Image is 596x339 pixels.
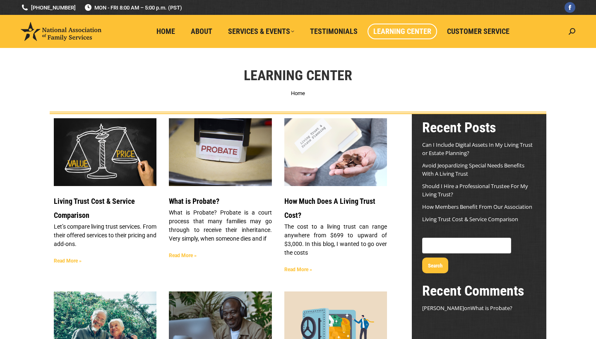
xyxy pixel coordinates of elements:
img: Living Trust Service and Price Comparison Blog Image [53,118,157,186]
button: Search [422,258,448,273]
span: Customer Service [447,27,509,36]
a: Should I Hire a Professional Trustee For My Living Trust? [422,182,528,198]
a: How Much Does A Living Trust Cost? [284,197,375,220]
a: [PHONE_NUMBER] [21,4,76,12]
p: Let’s compare living trust services. From their offered services to their pricing and add-ons. [54,222,156,248]
a: Avoid Jeopardizing Special Needs Benefits With A Living Trust [422,162,524,177]
a: Testimonials [304,24,363,39]
a: Home [291,90,305,96]
a: Living Trust Cost & Service Comparison [422,215,518,223]
a: Read more about How Much Does A Living Trust Cost? [284,267,312,272]
img: National Association of Family Services [21,22,101,41]
a: Customer Service [441,24,515,39]
a: Read more about What is Probate? [169,253,197,258]
h2: Recent Comments [422,282,536,300]
span: MON - FRI 8:00 AM – 5:00 p.m. (PST) [84,4,182,12]
a: Living Trust Service and Price Comparison Blog Image [54,118,156,186]
a: What is Probate? [169,118,272,186]
a: What is Probate? [169,197,219,205]
a: Can I Include Digital Assets In My Living Trust or Estate Planning? [422,141,533,157]
a: Home [151,24,181,39]
p: The cost to a living trust can range anywhere from $699 to upward of $3,000. In this blog, I want... [284,222,387,257]
span: About [191,27,212,36]
footer: on [422,304,536,312]
a: What is Probate? [471,304,512,312]
span: Services & Events [228,27,294,36]
img: What is Probate? [168,118,272,187]
a: Living Trust Cost [284,118,387,186]
a: How Members Benefit From Our Association [422,203,532,210]
h2: Recent Posts [422,118,536,136]
h1: Learning Center [244,66,352,84]
span: Learning Center [373,27,431,36]
span: Home [156,27,175,36]
a: About [185,24,218,39]
span: [PERSON_NAME] [422,304,464,312]
a: Living Trust Cost & Service Comparison [54,197,135,220]
p: What is Probate? Probate is a court process that many families may go through to receive their in... [169,208,272,243]
a: Learning Center [368,24,437,39]
span: Testimonials [310,27,358,36]
a: Facebook page opens in new window [565,2,575,13]
a: Read more about Living Trust Cost & Service Comparison [54,258,82,264]
img: Living Trust Cost [284,113,387,191]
